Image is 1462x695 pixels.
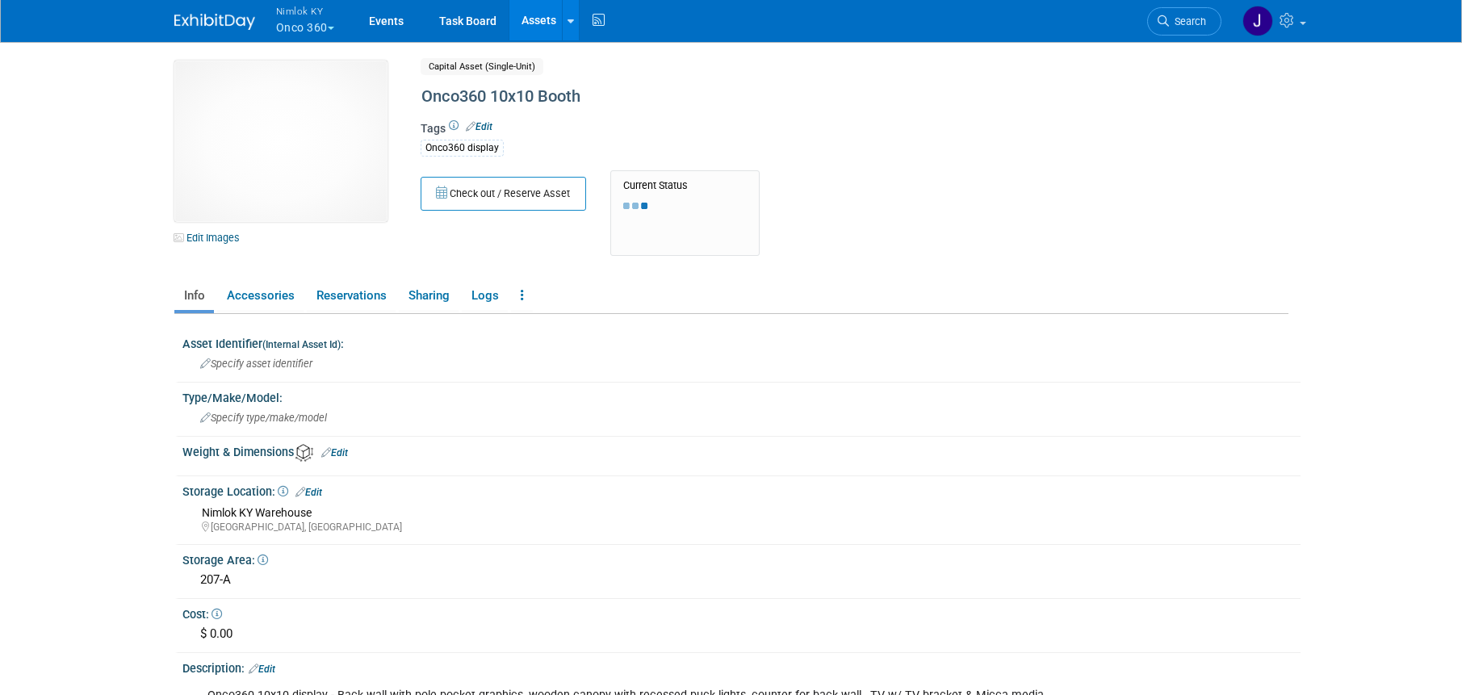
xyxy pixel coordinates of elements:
[202,521,1288,534] div: [GEOGRAPHIC_DATA], [GEOGRAPHIC_DATA]
[195,567,1288,592] div: 207-A
[202,506,312,519] span: Nimlok KY Warehouse
[276,2,334,19] span: Nimlok KY
[321,447,348,458] a: Edit
[182,479,1301,500] div: Storage Location:
[182,386,1301,406] div: Type/Make/Model:
[182,656,1301,677] div: Description:
[1169,15,1206,27] span: Search
[462,282,508,310] a: Logs
[200,412,327,424] span: Specify type/make/model
[421,140,504,157] div: Onco360 display
[182,602,1301,622] div: Cost:
[295,487,322,498] a: Edit
[295,444,313,462] img: Asset Weight and Dimensions
[623,179,747,192] div: Current Status
[217,282,304,310] a: Accessories
[249,664,275,675] a: Edit
[1242,6,1273,36] img: Jamie Dunn
[1147,7,1221,36] a: Search
[174,228,246,248] a: Edit Images
[174,282,214,310] a: Info
[195,622,1288,647] div: $ 0.00
[421,177,586,211] button: Check out / Reserve Asset
[623,203,647,209] img: loading...
[182,554,268,567] span: Storage Area:
[174,61,387,222] img: View Images
[174,14,255,30] img: ExhibitDay
[421,120,1155,167] div: Tags
[182,440,1301,462] div: Weight & Dimensions
[262,339,341,350] small: (Internal Asset Id)
[307,282,396,310] a: Reservations
[182,332,1301,352] div: Asset Identifier :
[416,82,1155,111] div: Onco360 10x10 Booth
[200,358,312,370] span: Specify asset identifier
[421,58,543,75] span: Capital Asset (Single-Unit)
[399,282,459,310] a: Sharing
[466,121,492,132] a: Edit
